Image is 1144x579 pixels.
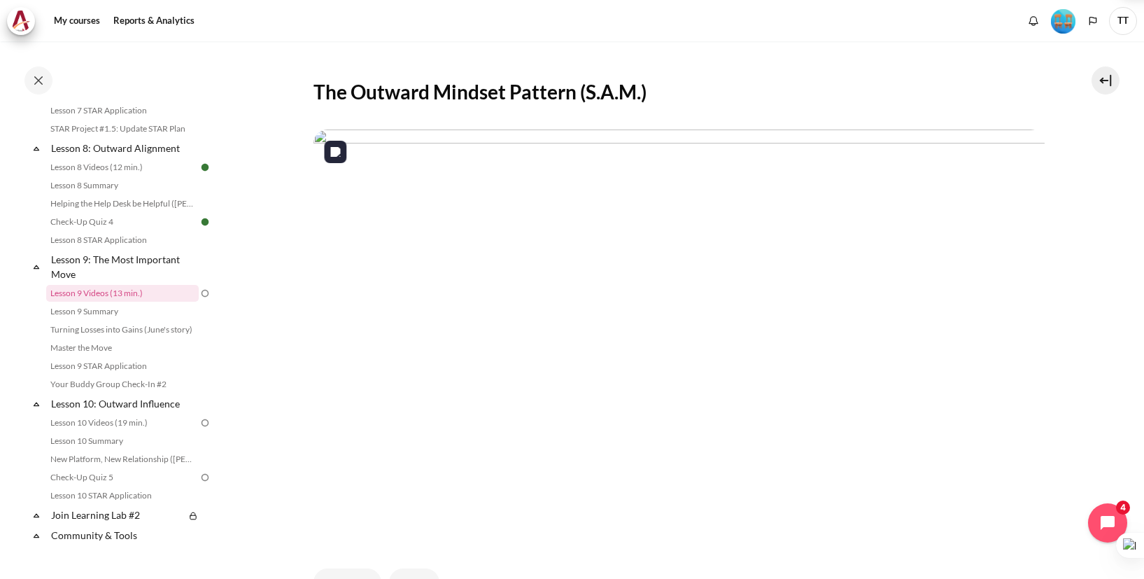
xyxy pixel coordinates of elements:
img: Done [199,216,211,228]
a: Lesson 10 Summary [46,433,199,449]
h2: The Outward Mindset Pattern (S.A.M.) [313,79,1045,104]
a: Lesson 10: Outward Influence [49,394,199,413]
span: Collapse [29,141,43,155]
a: Level #4 [1045,8,1081,34]
a: Community & Tools [49,526,199,545]
img: Architeck [11,11,31,32]
a: Architeck Architeck [7,7,42,35]
a: Lesson 8 STAR Application [46,232,199,249]
span: Collapse [29,508,43,522]
a: Helping the Help Desk be Helpful ([PERSON_NAME] Story) [46,195,199,212]
div: Level #4 [1051,8,1075,34]
div: Show notification window with no new notifications [1023,11,1044,32]
a: Master the Move [46,340,199,356]
a: New Platform, New Relationship ([PERSON_NAME] Story) [46,451,199,468]
a: Lesson 8 Videos (12 min.) [46,159,199,176]
span: Collapse [29,397,43,411]
a: Check-Up Quiz 4 [46,214,199,230]
a: User menu [1109,7,1137,35]
a: Lesson 9 Videos (13 min.) [46,285,199,302]
a: Lesson 10 Videos (19 min.) [46,414,199,431]
img: Level #4 [1051,9,1075,34]
span: Collapse [29,529,43,543]
a: Lesson 8 Summary [46,177,199,194]
a: Lesson 7 STAR Application [46,102,199,119]
a: Join Learning Lab #2 [49,505,185,524]
a: Lesson 9 Summary [46,303,199,320]
img: To do [199,417,211,429]
a: My courses [49,7,105,35]
span: TT [1109,7,1137,35]
img: To do [199,471,211,484]
a: Lesson 10 STAR Application [46,487,199,504]
a: Lesson 8: Outward Alignment [49,139,199,158]
a: Reports & Analytics [108,7,199,35]
a: Check-Up Quiz 5 [46,469,199,486]
a: Lesson 9: The Most Important Move [49,250,199,284]
a: STAR Project #1.5: Update STAR Plan [46,120,199,137]
a: Lesson 9 STAR Application [46,358,199,375]
span: Collapse [29,260,43,274]
a: Turning Losses into Gains (June's story) [46,321,199,338]
img: To do [199,287,211,300]
button: Languages [1082,11,1103,32]
img: Done [199,161,211,174]
a: Your Buddy Group Check-In #2 [46,376,199,393]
